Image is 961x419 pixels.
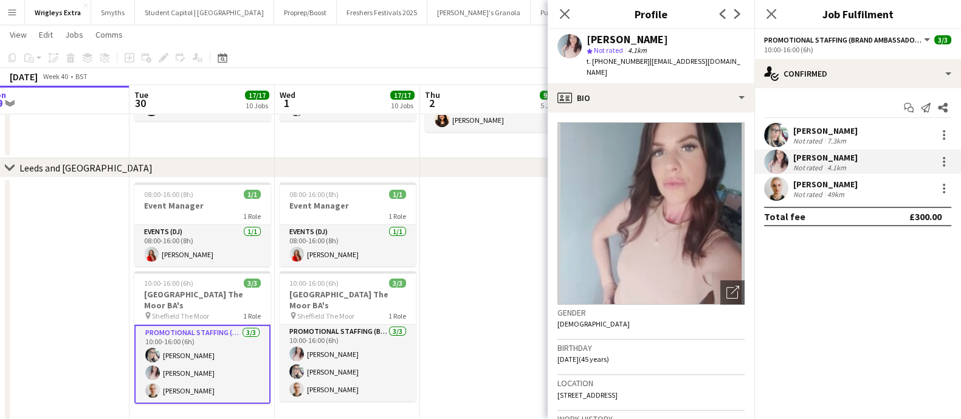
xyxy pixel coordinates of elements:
[754,6,961,22] h3: Job Fulfilment
[243,311,261,320] span: 1 Role
[289,190,339,199] span: 08:00-16:00 (8h)
[764,45,951,54] div: 10:00-16:00 (6h)
[391,101,414,110] div: 10 Jobs
[625,46,649,55] span: 4.1km
[25,1,91,24] button: Wrigleys Extra
[934,35,951,44] span: 3/3
[793,190,825,199] div: Not rated
[793,125,858,136] div: [PERSON_NAME]
[243,212,261,221] span: 1 Role
[246,101,269,110] div: 10 Jobs
[280,200,416,211] h3: Event Manager
[825,190,847,199] div: 49km
[557,342,745,353] h3: Birthday
[144,279,193,288] span: 10:00-16:00 (6h)
[34,27,58,43] a: Edit
[389,279,406,288] span: 3/3
[134,325,270,404] app-card-role: Promotional Staffing (Brand Ambassadors)3/310:00-16:00 (6h)[PERSON_NAME][PERSON_NAME][PERSON_NAME]
[280,89,295,100] span: Wed
[425,89,440,100] span: Thu
[10,29,27,40] span: View
[10,71,38,83] div: [DATE]
[764,35,932,44] button: Promotional Staffing (Brand Ambassadors)
[289,279,339,288] span: 10:00-16:00 (6h)
[91,1,135,24] button: Smyths
[95,29,123,40] span: Comms
[244,279,261,288] span: 3/3
[548,6,754,22] h3: Profile
[274,1,337,24] button: Proprep/Boost
[423,96,440,110] span: 2
[594,46,623,55] span: Not rated
[764,35,922,44] span: Promotional Staffing (Brand Ambassadors)
[134,200,270,211] h3: Event Manager
[19,162,153,174] div: Leeds and [GEOGRAPHIC_DATA]
[754,59,961,88] div: Confirmed
[540,91,557,100] span: 9/9
[278,96,295,110] span: 1
[825,136,849,145] div: 7.3km
[60,27,88,43] a: Jobs
[587,57,650,66] span: t. [PHONE_NUMBER]
[548,83,754,113] div: Bio
[134,89,148,100] span: Tue
[557,390,618,400] span: [STREET_ADDRESS]
[244,190,261,199] span: 1/1
[337,1,427,24] button: Freshers Festivals 2025
[557,319,630,328] span: [DEMOGRAPHIC_DATA]
[134,182,270,266] app-job-card: 08:00-16:00 (8h)1/1Event Manager1 RoleEvents (DJ)1/108:00-16:00 (8h)[PERSON_NAME]
[133,96,148,110] span: 30
[39,29,53,40] span: Edit
[40,72,71,81] span: Week 40
[134,271,270,404] app-job-card: 10:00-16:00 (6h)3/3[GEOGRAPHIC_DATA] The Moor BA's Sheffield The Moor1 RolePromotional Staffing (...
[5,27,32,43] a: View
[280,182,416,266] app-job-card: 08:00-16:00 (8h)1/1Event Manager1 RoleEvents (DJ)1/108:00-16:00 (8h)[PERSON_NAME]
[245,91,269,100] span: 17/17
[297,311,354,320] span: Sheffield The Moor
[388,311,406,320] span: 1 Role
[280,289,416,311] h3: [GEOGRAPHIC_DATA] The Moor BA's
[388,212,406,221] span: 1 Role
[427,1,531,24] button: [PERSON_NAME]'s Granola
[144,190,193,199] span: 08:00-16:00 (8h)
[280,225,416,266] app-card-role: Events (DJ)1/108:00-16:00 (8h)[PERSON_NAME]
[793,152,858,163] div: [PERSON_NAME]
[793,179,858,190] div: [PERSON_NAME]
[540,101,559,110] div: 5 Jobs
[389,190,406,199] span: 1/1
[557,378,745,389] h3: Location
[135,1,274,24] button: Student Capitol | [GEOGRAPHIC_DATA]
[793,136,825,145] div: Not rated
[280,271,416,401] app-job-card: 10:00-16:00 (6h)3/3[GEOGRAPHIC_DATA] The Moor BA's Sheffield The Moor1 RolePromotional Staffing (...
[557,307,745,318] h3: Gender
[152,311,209,320] span: Sheffield The Moor
[134,289,270,311] h3: [GEOGRAPHIC_DATA] The Moor BA's
[909,210,942,223] div: £300.00
[390,91,415,100] span: 17/17
[65,29,83,40] span: Jobs
[825,163,849,172] div: 4.1km
[91,27,128,43] a: Comms
[793,163,825,172] div: Not rated
[764,210,805,223] div: Total fee
[557,355,609,364] span: [DATE] (45 years)
[75,72,88,81] div: BST
[557,122,745,305] img: Crew avatar or photo
[720,280,745,305] div: Open photos pop-in
[134,225,270,266] app-card-role: Events (DJ)1/108:00-16:00 (8h)[PERSON_NAME]
[587,57,740,77] span: | [EMAIL_ADDRESS][DOMAIN_NAME]
[280,325,416,401] app-card-role: Promotional Staffing (Brand Ambassadors)3/310:00-16:00 (6h)[PERSON_NAME][PERSON_NAME][PERSON_NAME]
[587,34,668,45] div: [PERSON_NAME]
[531,1,636,24] button: Purina Street Teams - 00008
